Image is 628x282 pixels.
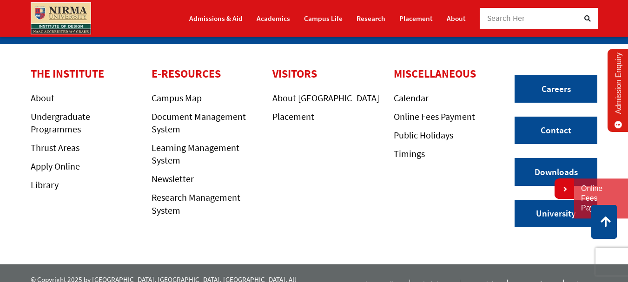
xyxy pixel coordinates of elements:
a: Newsletter [152,173,194,184]
img: main_logo [31,2,91,34]
a: University [515,200,597,228]
a: Learning Management System [152,142,239,166]
a: Admissions & Aid [189,10,243,26]
a: Campus Life [304,10,343,26]
a: Placement [399,10,433,26]
a: Contact [515,117,597,144]
a: About [GEOGRAPHIC_DATA] [272,92,379,104]
a: Campus Map [152,92,202,104]
a: About [31,92,54,104]
a: Apply Online [31,160,80,172]
a: Online Fees Payment [581,184,621,213]
a: Undergraduate Programmes [31,111,90,135]
a: Research Management System [152,191,240,216]
a: Research [357,10,385,26]
a: About [447,10,466,26]
a: Document Management System [152,111,246,135]
a: Timings [394,148,425,159]
a: Calendar [394,92,429,104]
a: Placement [272,111,314,122]
a: Careers [515,75,597,103]
a: Online Fees Payment [394,111,475,122]
a: Library [31,179,59,190]
span: Search Her [487,13,525,23]
a: Public Holidays [394,129,453,141]
a: Thrust Areas [31,142,79,153]
a: Downloads [515,158,597,186]
a: Academics [257,10,290,26]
